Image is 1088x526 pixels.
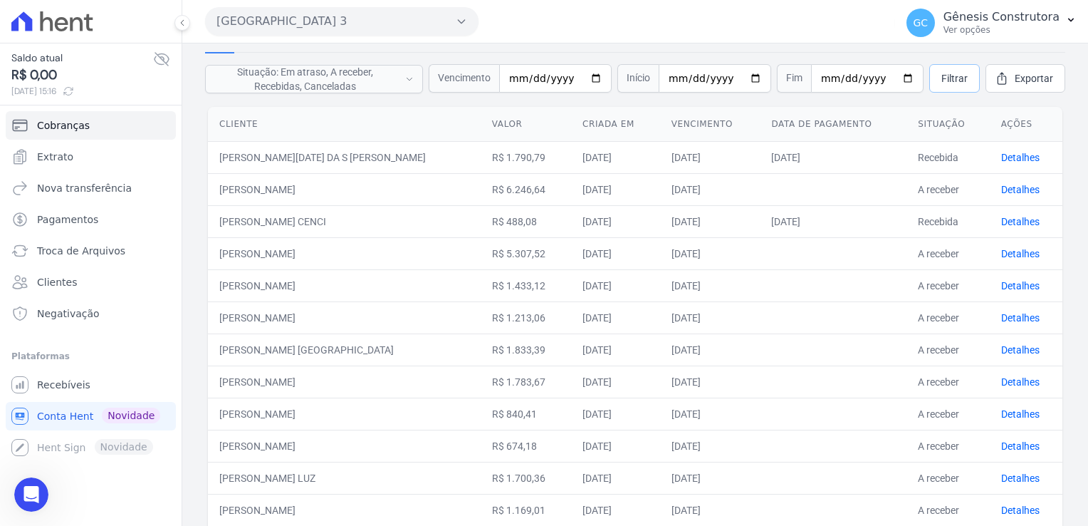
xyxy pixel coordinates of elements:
a: Detalhes [1001,184,1040,195]
a: Detalhes [1001,376,1040,388]
a: Exportar [985,64,1065,93]
td: A receber [906,430,989,462]
a: Extrato [6,143,176,171]
td: [DATE] [571,301,660,334]
td: [DATE] [571,398,660,430]
td: [DATE] [571,366,660,398]
a: Detalhes [1001,440,1040,452]
td: R$ 674,18 [481,430,571,462]
a: Detalhes [1001,216,1040,227]
td: [DATE] [571,494,660,526]
span: Vencimento [429,64,499,93]
span: Pagamentos [37,212,98,227]
th: Data de pagamento [760,107,906,142]
td: A receber [906,462,989,494]
td: [DATE] [660,494,760,526]
a: Nova transferência [6,174,176,202]
th: Valor [481,107,571,142]
td: [DATE] [571,141,660,173]
th: Ações [990,107,1062,142]
td: [DATE] [660,269,760,301]
a: Recebíveis [6,371,176,399]
span: Recebíveis [37,378,90,392]
td: [PERSON_NAME] [208,237,481,269]
td: [DATE] [571,462,660,494]
p: Gênesis Construtora [943,10,1060,24]
a: Conta Hent Novidade [6,402,176,430]
a: Detalhes [1001,408,1040,420]
a: Clientes [6,268,176,296]
td: [PERSON_NAME] [208,301,481,334]
td: [DATE] [571,334,660,366]
td: [PERSON_NAME] [GEOGRAPHIC_DATA] [208,334,481,366]
span: [DATE] 15:16 [11,85,153,98]
span: Saldo atual [11,51,153,66]
td: A receber [906,366,989,398]
td: A receber [906,237,989,269]
iframe: Intercom live chat [14,478,48,512]
td: [DATE] [660,462,760,494]
a: Filtrar [929,64,980,93]
td: R$ 5.307,52 [481,237,571,269]
td: [DATE] [571,269,660,301]
td: [PERSON_NAME] [208,366,481,398]
td: R$ 6.246,64 [481,173,571,205]
td: R$ 488,08 [481,205,571,237]
td: R$ 1.213,06 [481,301,571,334]
td: A receber [906,173,989,205]
td: R$ 1.790,79 [481,141,571,173]
td: A receber [906,334,989,366]
td: [PERSON_NAME] [208,430,481,462]
td: [DATE] [760,141,906,173]
button: [GEOGRAPHIC_DATA] 3 [205,7,478,36]
td: [PERSON_NAME] [208,269,481,301]
td: [DATE] [660,205,760,237]
span: Filtrar [941,71,968,86]
td: [PERSON_NAME] [208,173,481,205]
th: Criada em [571,107,660,142]
td: A receber [906,494,989,526]
a: Negativação [6,299,176,328]
td: [DATE] [571,237,660,269]
span: Clientes [37,275,77,289]
a: Detalhes [1001,248,1040,259]
span: R$ 0,00 [11,66,153,85]
div: Plataformas [11,348,170,365]
td: [DATE] [660,398,760,430]
span: Fim [777,64,811,93]
button: GC Gênesis Construtora Ver opções [895,3,1088,43]
td: Recebida [906,141,989,173]
a: Detalhes [1001,280,1040,292]
td: [PERSON_NAME] CENCI [208,205,481,237]
a: Detalhes [1001,505,1040,516]
button: Situação: Em atraso, A receber, Recebidas, Canceladas [205,65,423,93]
th: Vencimento [660,107,760,142]
td: [PERSON_NAME] [208,494,481,526]
td: [DATE] [760,205,906,237]
a: Detalhes [1001,312,1040,324]
th: Situação [906,107,989,142]
td: [PERSON_NAME][DATE] DA S [PERSON_NAME] [208,141,481,173]
td: [PERSON_NAME] [208,398,481,430]
td: [DATE] [571,205,660,237]
span: GC [913,18,928,28]
nav: Sidebar [11,111,170,462]
td: Recebida [906,205,989,237]
span: Cobranças [37,118,90,133]
td: [DATE] [571,430,660,462]
td: R$ 1.783,67 [481,366,571,398]
td: [PERSON_NAME] LUZ [208,462,481,494]
p: Ver opções [943,24,1060,36]
a: Detalhes [1001,344,1040,356]
td: [DATE] [660,237,760,269]
td: [DATE] [571,173,660,205]
td: [DATE] [660,334,760,366]
td: R$ 1.433,12 [481,269,571,301]
span: Conta Hent [37,409,93,423]
a: Troca de Arquivos [6,237,176,265]
span: Troca de Arquivos [37,244,125,258]
td: [DATE] [660,430,760,462]
td: A receber [906,301,989,334]
td: R$ 1.700,36 [481,462,571,494]
td: R$ 1.833,39 [481,334,571,366]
